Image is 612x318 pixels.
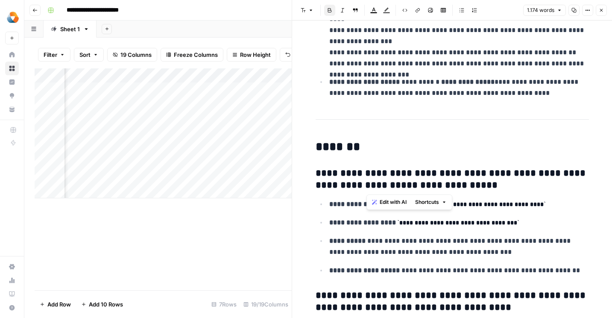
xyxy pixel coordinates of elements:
button: Freeze Columns [161,48,223,62]
span: Filter [44,50,57,59]
span: Shortcuts [415,198,439,206]
a: Settings [5,260,19,274]
span: 19 Columns [120,50,152,59]
a: Home [5,48,19,62]
span: Freeze Columns [174,50,218,59]
span: Add Row [47,300,71,309]
a: Opportunities [5,89,19,103]
span: Add 10 Rows [89,300,123,309]
button: Edit with AI [369,197,410,208]
button: 19 Columns [107,48,157,62]
a: Browse [5,62,19,75]
a: Usage [5,274,19,287]
div: 19/19 Columns [240,297,292,311]
button: 1.174 words [523,5,566,16]
span: Edit with AI [380,198,407,206]
button: Add 10 Rows [76,297,128,311]
button: Add Row [35,297,76,311]
div: Sheet 1 [60,25,80,33]
a: Insights [5,75,19,89]
a: Learning Hub [5,287,19,301]
a: Sheet 1 [44,21,97,38]
span: Row Height [240,50,271,59]
span: 1.174 words [527,6,554,14]
button: Help + Support [5,301,19,315]
a: Your Data [5,103,19,116]
button: Row Height [227,48,276,62]
button: Shortcuts [412,197,450,208]
span: Sort [79,50,91,59]
button: Filter [38,48,70,62]
img: Milengo Logo [5,10,20,25]
button: Workspace: Milengo [5,7,19,28]
div: 7 Rows [208,297,240,311]
button: Sort [74,48,104,62]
